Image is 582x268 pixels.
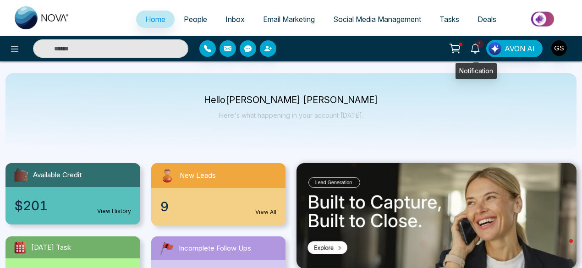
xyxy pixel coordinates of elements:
[510,9,577,29] img: Market-place.gif
[184,15,207,24] span: People
[175,11,216,28] a: People
[456,63,497,79] div: Notification
[180,170,216,181] span: New Leads
[475,40,483,48] span: 7
[430,11,468,28] a: Tasks
[551,40,567,56] img: User Avatar
[333,15,421,24] span: Social Media Management
[97,207,131,215] a: View History
[15,6,70,29] img: Nova CRM Logo
[263,15,315,24] span: Email Marketing
[13,240,27,255] img: todayTask.svg
[159,240,175,257] img: followUps.svg
[146,163,291,225] a: New Leads9View All
[159,167,176,184] img: newLeads.svg
[439,15,459,24] span: Tasks
[486,40,543,57] button: AVON AI
[145,15,165,24] span: Home
[204,96,378,104] p: Hello [PERSON_NAME] [PERSON_NAME]
[489,42,501,55] img: Lead Flow
[160,197,169,216] span: 9
[254,11,324,28] a: Email Marketing
[255,208,276,216] a: View All
[15,196,48,215] span: $201
[216,11,254,28] a: Inbox
[468,11,505,28] a: Deals
[464,40,486,56] a: 7
[225,15,245,24] span: Inbox
[551,237,573,259] iframe: Intercom live chat
[324,11,430,28] a: Social Media Management
[478,15,496,24] span: Deals
[505,43,535,54] span: AVON AI
[33,170,82,180] span: Available Credit
[31,242,71,253] span: [DATE] Task
[136,11,175,28] a: Home
[204,111,378,119] p: Here's what happening in your account [DATE].
[13,167,29,183] img: availableCredit.svg
[179,243,251,254] span: Incomplete Follow Ups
